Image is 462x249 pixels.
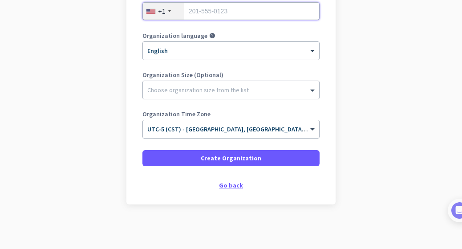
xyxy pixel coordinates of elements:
[158,7,166,16] div: +1
[142,2,320,20] input: 201-555-0123
[142,150,320,166] button: Create Organization
[201,154,261,163] span: Create Organization
[142,111,320,117] label: Organization Time Zone
[142,72,320,78] label: Organization Size (Optional)
[142,33,207,39] label: Organization language
[142,182,320,188] div: Go back
[209,33,215,39] i: help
